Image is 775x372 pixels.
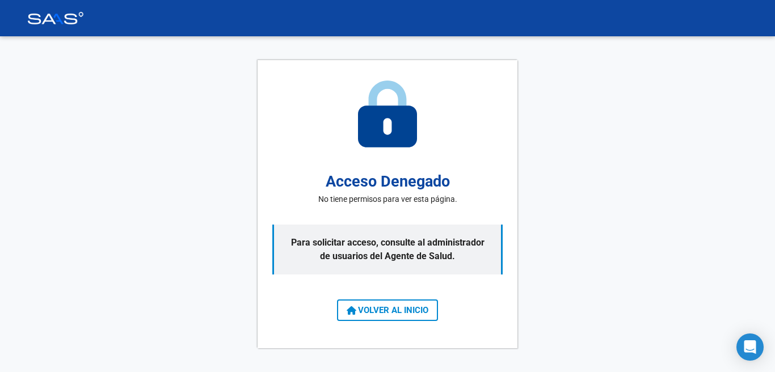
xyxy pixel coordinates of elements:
[337,299,438,321] button: VOLVER AL INICIO
[27,12,84,24] img: Logo SAAS
[326,170,450,193] h2: Acceso Denegado
[347,305,428,315] span: VOLVER AL INICIO
[318,193,457,205] p: No tiene permisos para ver esta página.
[272,225,503,274] p: Para solicitar acceso, consulte al administrador de usuarios del Agente de Salud.
[736,333,764,361] div: Open Intercom Messenger
[358,81,417,147] img: access-denied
